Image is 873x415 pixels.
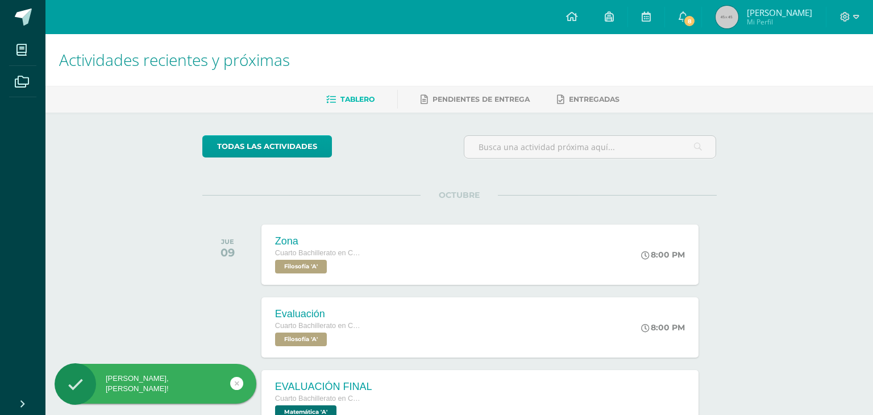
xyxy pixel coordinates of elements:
div: [PERSON_NAME], [PERSON_NAME]! [55,374,256,394]
span: Entregadas [569,95,620,103]
span: Filosofía 'A' [275,260,327,273]
a: Pendientes de entrega [421,90,530,109]
span: Cuarto Bachillerato en Computación [275,249,360,257]
a: Entregadas [557,90,620,109]
span: [PERSON_NAME] [747,7,812,18]
div: EVALUACIÓN FINAL [275,381,372,393]
span: Filosofía 'A' [275,333,327,346]
a: Tablero [326,90,375,109]
input: Busca una actividad próxima aquí... [464,136,716,158]
span: Pendientes de entrega [433,95,530,103]
img: 45x45 [716,6,738,28]
span: Tablero [340,95,375,103]
span: Mi Perfil [747,17,812,27]
span: OCTUBRE [421,190,498,200]
div: JUE [221,238,235,246]
div: 09 [221,246,235,259]
span: Cuarto Bachillerato en Computación [275,322,360,330]
a: todas las Actividades [202,135,332,157]
span: Actividades recientes y próximas [59,49,290,70]
div: 8:00 PM [641,322,685,333]
span: Cuarto Bachillerato en Computación [275,395,360,402]
div: Evaluación [275,308,360,320]
span: 8 [683,15,696,27]
div: Zona [275,235,360,247]
div: 8:00 PM [641,250,685,260]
